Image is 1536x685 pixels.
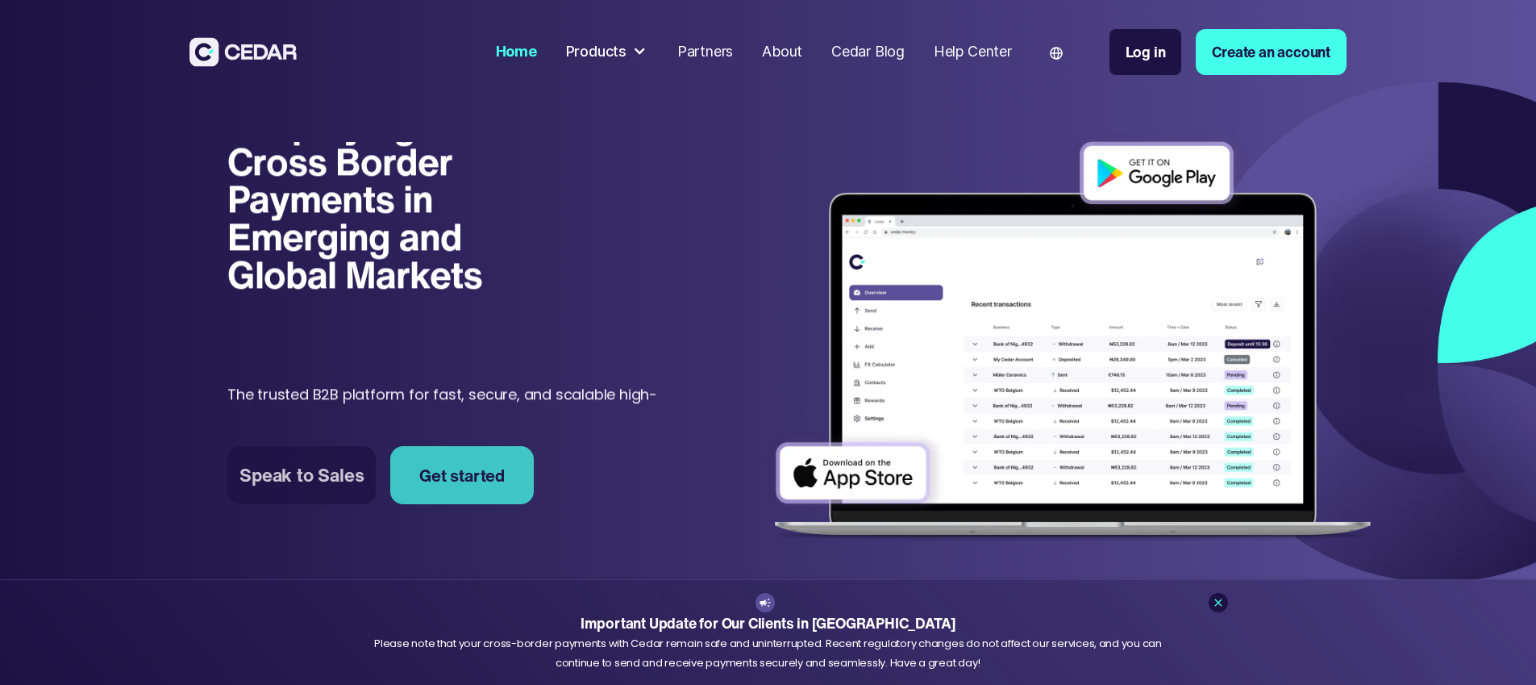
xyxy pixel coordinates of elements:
div: Products [566,41,626,63]
a: Home [489,33,544,71]
img: world icon [1050,47,1063,60]
div: Log in [1126,41,1166,63]
a: Speak to Sales [227,446,376,504]
a: Create an account [1196,29,1347,75]
a: About [755,33,810,71]
div: Partners [677,41,733,63]
a: Get started [390,446,534,504]
div: Home [496,41,537,63]
div: Cedar Blog [831,41,905,63]
a: Log in [1109,29,1182,75]
p: The trusted B2B platform for fast, secure, and scalable high-liquidity powering faster business p... [227,384,689,428]
div: Products [559,34,656,70]
img: Dashboard of transactions [761,130,1384,554]
a: Help Center [926,33,1019,71]
a: Partners [670,33,740,71]
a: Cedar Blog [824,33,912,71]
div: Help Center [934,41,1012,63]
div: About [762,41,802,63]
h1: Simplifying Cross Border Payments in Emerging and Global Markets [227,106,504,294]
